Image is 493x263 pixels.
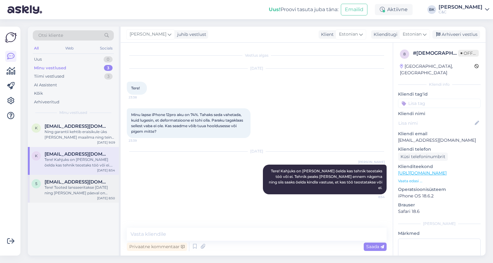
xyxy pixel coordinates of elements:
[362,195,385,199] span: 8:54
[129,138,152,143] span: 23:39
[319,31,334,38] div: Klient
[403,31,422,38] span: Estonian
[439,10,482,15] div: C&C
[5,32,17,43] img: Askly Logo
[129,95,152,100] span: 23:38
[104,56,113,63] div: 0
[45,179,109,185] span: 5266887@nunne.ee
[34,90,43,97] div: Kõik
[398,91,481,97] p: Kliendi tag'id
[398,170,447,176] a: [URL][DOMAIN_NAME]
[38,32,63,39] span: Otsi kliente
[403,52,406,56] span: 8
[269,6,281,12] b: Uus!
[35,181,37,186] span: 5
[398,221,481,226] div: [PERSON_NAME]
[439,5,489,15] a: [PERSON_NAME]C&C
[127,243,187,251] div: Privaatne kommentaar
[99,44,114,52] div: Socials
[398,193,481,199] p: iPhone OS 18.6.2
[131,86,140,90] span: Tere!
[131,112,244,134] span: Minu lapse iPhone 12pro aku on 74%. Tahaks seda vahetada, kuid lugesin, et deformatsioone ei tohi...
[269,6,338,13] div: Proovi tasuta juba täna:
[45,185,115,196] div: Tere! Tooted lansseeritakse [DATE] ning [PERSON_NAME] päeval on poodides olemas näidismudelid nin...
[398,186,481,193] p: Operatsioonisüsteem
[34,99,59,105] div: Arhiveeritud
[398,163,481,170] p: Klienditeekond
[375,4,413,15] div: Aktiivne
[64,44,75,52] div: Web
[400,63,474,76] div: [GEOGRAPHIC_DATA], [GEOGRAPHIC_DATA]
[458,50,479,57] span: Offline
[432,30,480,39] div: Arhiveeri vestlus
[398,137,481,144] p: [EMAIL_ADDRESS][DOMAIN_NAME]
[104,65,113,71] div: 3
[33,44,40,52] div: All
[398,146,481,153] p: Kliendi telefon
[45,123,109,129] span: kaurandreas@hotmail.com
[398,230,481,237] p: Märkmed
[358,160,385,164] span: [PERSON_NAME]
[97,168,115,173] div: [DATE] 8:54
[439,5,482,10] div: [PERSON_NAME]
[413,50,458,57] div: # [DEMOGRAPHIC_DATA]
[34,82,57,88] div: AI Assistent
[366,244,384,249] span: Saada
[127,149,387,154] div: [DATE]
[398,202,481,208] p: Brauser
[127,66,387,71] div: [DATE]
[175,31,206,38] div: juhib vestlust
[398,82,481,87] div: Kliendi info
[45,151,109,157] span: Kristiina.tammik@gmail.com
[104,73,113,80] div: 3
[130,31,166,38] span: [PERSON_NAME]
[59,110,87,115] span: Minu vestlused
[127,53,387,58] div: Vestlus algas
[35,126,38,130] span: k
[45,129,115,140] div: Ning garantii kehtib eraisikule üks [PERSON_NAME] maailma ning teine aasta ainult [GEOGRAPHIC_DAT...
[34,65,66,71] div: Minu vestlused
[398,120,474,127] input: Lisa nimi
[427,5,436,14] div: BK
[34,73,64,80] div: Tiimi vestlused
[398,99,481,108] input: Lisa tag
[341,4,367,15] button: Emailid
[371,31,397,38] div: Klienditugi
[398,131,481,137] p: Kliendi email
[339,31,358,38] span: Estonian
[97,196,115,200] div: [DATE] 8:50
[45,157,115,168] div: Tere! Kahjuks on [PERSON_NAME] öelda kas tehnik teostaks töö või ei. Tehnik peaks [PERSON_NAME] e...
[35,153,38,158] span: K
[398,153,448,161] div: Küsi telefoninumbrit
[34,56,42,63] div: Uus
[398,208,481,215] p: Safari 18.6
[97,140,115,145] div: [DATE] 9:09
[398,110,481,117] p: Kliendi nimi
[398,178,481,184] p: Vaata edasi ...
[269,169,383,190] span: Tere! Kahjuks on [PERSON_NAME] öelda kas tehnik teostaks töö või ei. Tehnik peaks [PERSON_NAME] e...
